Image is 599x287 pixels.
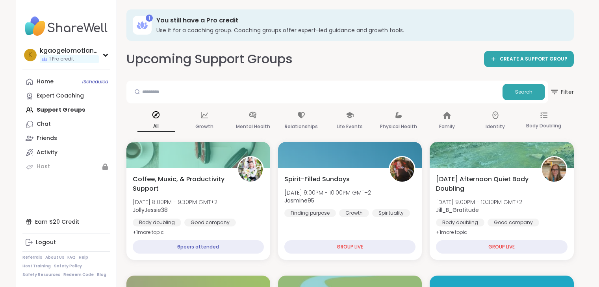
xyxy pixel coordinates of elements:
[550,81,574,103] button: Filter
[133,175,228,193] span: Coffee, Music, & Productivity Support
[285,122,318,131] p: Relationships
[63,272,94,278] a: Redeem Code
[37,134,57,142] div: Friends
[526,121,561,131] p: Body Doubling
[238,157,263,182] img: JollyJessie38
[284,240,415,254] div: GROUP LIVE
[79,255,88,260] a: Help
[82,79,108,85] span: 1 Scheduled
[133,240,264,254] div: 6 peers attended
[22,117,110,131] a: Chat
[137,121,175,132] p: All
[22,272,60,278] a: Safety Resources
[337,122,363,131] p: Life Events
[236,122,270,131] p: Mental Health
[22,160,110,174] a: Host
[22,89,110,103] a: Expert Coaching
[339,209,369,217] div: Growth
[133,198,217,206] span: [DATE] 8:00PM - 9:30PM GMT+2
[133,206,168,214] b: JollyJessie38
[436,206,479,214] b: Jill_B_Gratitude
[37,92,84,100] div: Expert Coaching
[156,26,563,34] h3: Use it for a coaching group. Coaching groups offer expert-led guidance and growth tools.
[195,122,213,131] p: Growth
[436,175,532,193] span: [DATE] Afternoon Quiet Body Doubling
[36,239,56,247] div: Logout
[49,56,74,63] span: 1 Pro credit
[22,255,42,260] a: Referrals
[284,197,314,204] b: Jasmine95
[22,75,110,89] a: Home1Scheduled
[284,189,371,197] span: [DATE] 9:00PM - 10:00PM GMT+2
[436,198,522,206] span: [DATE] 9:00PM - 10:30PM GMT+2
[486,122,505,131] p: Identity
[67,255,76,260] a: FAQ
[22,131,110,145] a: Friends
[439,122,455,131] p: Family
[436,219,484,226] div: Body doubling
[484,51,574,67] a: CREATE A SUPPORT GROUP
[133,219,181,226] div: Body doubling
[156,16,563,25] h3: You still have a Pro credit
[372,209,410,217] div: Spirituality
[284,175,350,184] span: Spirit-Filled Sundays
[503,84,545,100] button: Search
[37,149,57,156] div: Activity
[22,13,110,40] img: ShareWell Nav Logo
[126,50,293,68] h2: Upcoming Support Groups
[550,83,574,101] span: Filter
[22,235,110,250] a: Logout
[284,209,336,217] div: Finding purpose
[22,145,110,160] a: Activity
[28,50,32,60] span: k
[184,219,236,226] div: Good company
[37,120,51,128] div: Chat
[37,78,54,86] div: Home
[54,263,82,269] a: Safety Policy
[500,56,567,63] span: CREATE A SUPPORT GROUP
[390,157,414,182] img: Jasmine95
[542,157,566,182] img: Jill_B_Gratitude
[515,88,532,96] span: Search
[436,240,567,254] div: GROUP LIVE
[146,15,153,22] div: 1
[488,219,539,226] div: Good company
[22,263,51,269] a: Host Training
[40,46,99,55] div: kgaogelomotlana47
[45,255,64,260] a: About Us
[97,272,106,278] a: Blog
[37,163,50,171] div: Host
[22,215,110,229] div: Earn $20 Credit
[380,122,417,131] p: Physical Health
